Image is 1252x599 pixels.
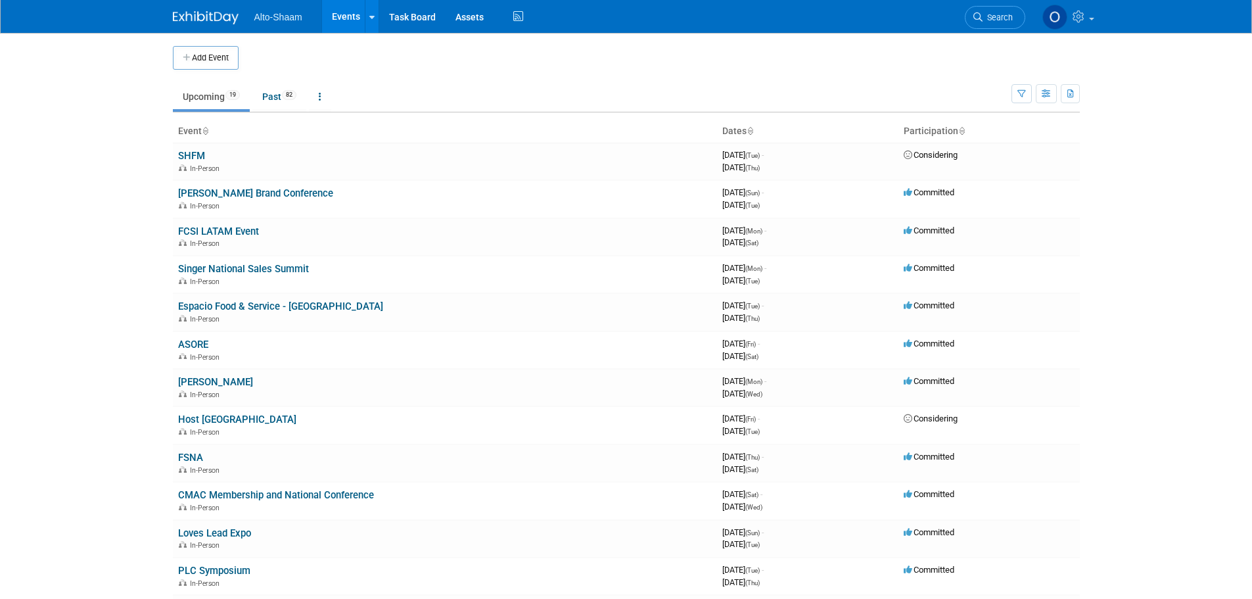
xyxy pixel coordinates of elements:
[252,84,306,109] a: Past82
[904,226,954,235] span: Committed
[190,466,223,475] span: In-Person
[904,263,954,273] span: Committed
[173,46,239,70] button: Add Event
[760,489,762,499] span: -
[254,12,302,22] span: Alto-Shaam
[173,11,239,24] img: ExhibitDay
[745,353,758,360] span: (Sat)
[179,504,187,510] img: In-Person Event
[745,428,760,435] span: (Tue)
[762,300,764,310] span: -
[722,489,762,499] span: [DATE]
[904,300,954,310] span: Committed
[904,376,954,386] span: Committed
[178,414,296,425] a: Host [GEOGRAPHIC_DATA]
[762,150,764,160] span: -
[178,187,333,199] a: [PERSON_NAME] Brand Conference
[178,339,208,350] a: ASORE
[717,120,898,143] th: Dates
[179,428,187,435] img: In-Person Event
[904,452,954,462] span: Committed
[722,577,760,587] span: [DATE]
[904,565,954,575] span: Committed
[983,12,1013,22] span: Search
[1042,5,1067,30] img: Olivia Strasser
[762,187,764,197] span: -
[904,150,958,160] span: Considering
[178,452,203,464] a: FSNA
[745,341,756,348] span: (Fri)
[722,276,760,285] span: [DATE]
[178,263,309,275] a: Singer National Sales Summit
[722,263,766,273] span: [DATE]
[722,237,758,247] span: [DATE]
[722,414,760,423] span: [DATE]
[179,579,187,586] img: In-Person Event
[722,150,764,160] span: [DATE]
[745,315,760,322] span: (Thu)
[898,120,1080,143] th: Participation
[745,466,758,473] span: (Sat)
[179,541,187,548] img: In-Person Event
[762,565,764,575] span: -
[722,200,760,210] span: [DATE]
[764,376,766,386] span: -
[745,541,760,548] span: (Tue)
[722,339,760,348] span: [DATE]
[758,414,760,423] span: -
[190,164,223,173] span: In-Person
[722,527,764,537] span: [DATE]
[745,567,760,574] span: (Tue)
[178,376,253,388] a: [PERSON_NAME]
[745,391,762,398] span: (Wed)
[904,339,954,348] span: Committed
[722,351,758,361] span: [DATE]
[745,302,760,310] span: (Tue)
[904,489,954,499] span: Committed
[764,263,766,273] span: -
[190,239,223,248] span: In-Person
[178,150,205,162] a: SHFM
[282,90,296,100] span: 82
[190,541,223,550] span: In-Person
[745,529,760,537] span: (Sun)
[762,527,764,537] span: -
[179,391,187,397] img: In-Person Event
[722,539,760,549] span: [DATE]
[745,277,760,285] span: (Tue)
[722,376,766,386] span: [DATE]
[965,6,1025,29] a: Search
[745,164,760,172] span: (Thu)
[745,378,762,385] span: (Mon)
[190,428,223,437] span: In-Person
[745,504,762,511] span: (Wed)
[747,126,753,136] a: Sort by Start Date
[722,162,760,172] span: [DATE]
[745,491,758,498] span: (Sat)
[179,164,187,171] img: In-Person Event
[745,202,760,209] span: (Tue)
[179,277,187,284] img: In-Person Event
[722,452,764,462] span: [DATE]
[178,300,383,312] a: Espacio Food & Service - [GEOGRAPHIC_DATA]
[722,565,764,575] span: [DATE]
[745,265,762,272] span: (Mon)
[745,239,758,247] span: (Sat)
[745,416,756,423] span: (Fri)
[190,315,223,323] span: In-Person
[190,504,223,512] span: In-Person
[904,414,958,423] span: Considering
[179,239,187,246] img: In-Person Event
[764,226,766,235] span: -
[745,152,760,159] span: (Tue)
[178,565,250,577] a: PLC Symposium
[722,187,764,197] span: [DATE]
[173,120,717,143] th: Event
[179,202,187,208] img: In-Person Event
[745,579,760,587] span: (Thu)
[762,452,764,462] span: -
[722,226,766,235] span: [DATE]
[722,389,762,398] span: [DATE]
[190,579,223,588] span: In-Person
[958,126,965,136] a: Sort by Participation Type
